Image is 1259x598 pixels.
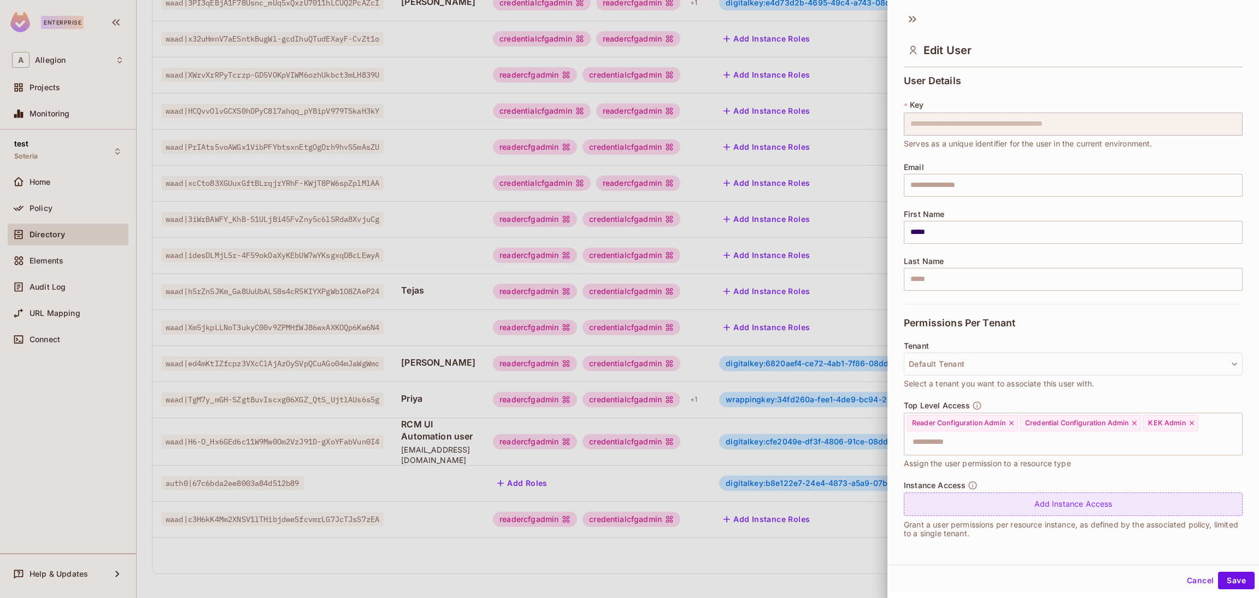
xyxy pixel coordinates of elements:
div: KEK Admin [1143,415,1198,431]
div: Reader Configuration Admin [907,415,1018,431]
span: Serves as a unique identifier for the user in the current environment. [904,138,1152,150]
span: Top Level Access [904,401,970,410]
span: User Details [904,75,961,86]
span: Tenant [904,342,929,350]
button: Cancel [1182,572,1218,589]
span: Edit User [923,44,972,57]
span: Instance Access [904,481,966,490]
span: Last Name [904,257,944,266]
p: Grant a user permissions per resource instance, as defined by the associated policy, limited to a... [904,520,1243,538]
span: First Name [904,210,945,219]
span: Email [904,163,924,172]
span: Key [910,101,923,109]
button: Open [1237,432,1239,435]
div: Add Instance Access [904,493,1243,516]
span: Permissions Per Tenant [904,318,1015,329]
span: Assign the user permission to a resource type [904,458,1071,470]
button: Default Tenant [904,353,1243,376]
span: Credential Configuration Admin [1025,419,1129,427]
button: Save [1218,572,1255,589]
span: Select a tenant you want to associate this user with. [904,378,1094,390]
div: Credential Configuration Admin [1020,415,1142,431]
span: KEK Admin [1148,419,1185,427]
span: Reader Configuration Admin [912,419,1005,427]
